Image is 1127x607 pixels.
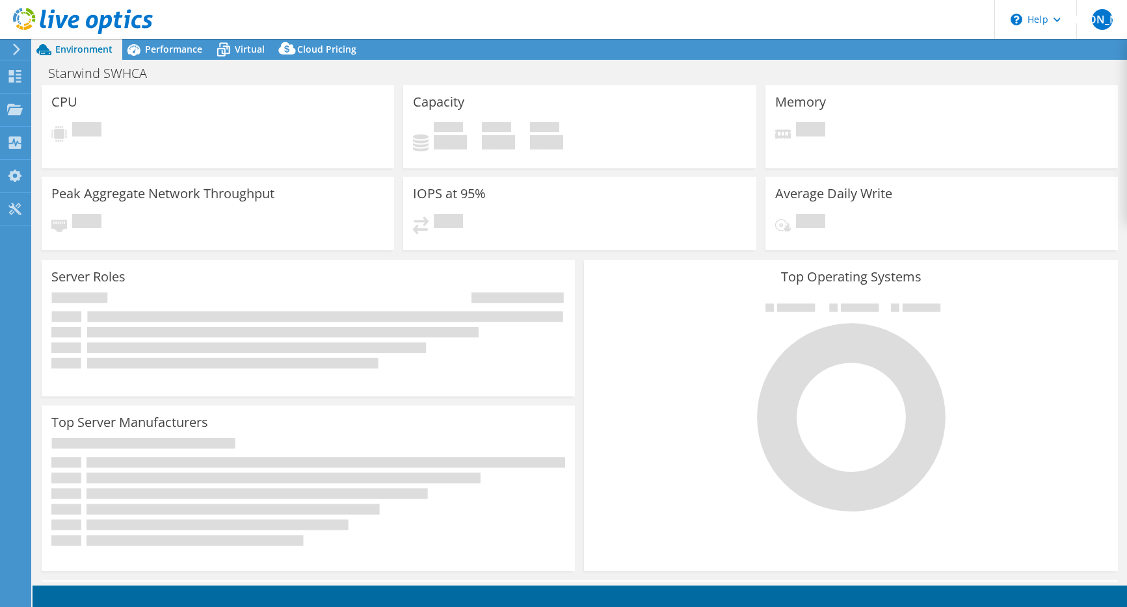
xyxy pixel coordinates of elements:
[434,122,463,135] span: Used
[55,43,113,55] span: Environment
[796,122,825,140] span: Pending
[72,214,101,231] span: Pending
[51,270,126,284] h3: Server Roles
[434,214,463,231] span: Pending
[51,415,208,430] h3: Top Server Manufacturers
[51,95,77,109] h3: CPU
[297,43,356,55] span: Cloud Pricing
[796,214,825,231] span: Pending
[42,66,167,81] h1: Starwind SWHCA
[775,187,892,201] h3: Average Daily Write
[1092,9,1113,30] span: [PERSON_NAME]
[145,43,202,55] span: Performance
[72,122,101,140] span: Pending
[1011,14,1022,25] svg: \n
[482,135,515,149] h4: 0 GiB
[594,270,1107,284] h3: Top Operating Systems
[434,135,467,149] h4: 0 GiB
[775,95,826,109] h3: Memory
[51,187,274,201] h3: Peak Aggregate Network Throughput
[482,122,511,135] span: Free
[413,187,486,201] h3: IOPS at 95%
[235,43,265,55] span: Virtual
[530,122,559,135] span: Total
[530,135,563,149] h4: 0 GiB
[413,95,464,109] h3: Capacity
